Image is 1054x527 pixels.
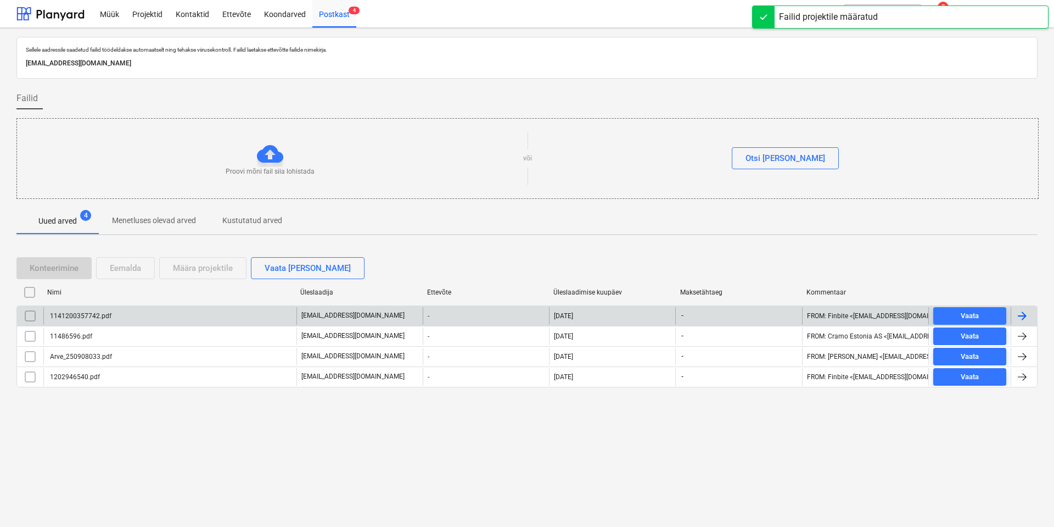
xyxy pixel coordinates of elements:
[301,372,405,381] p: [EMAIL_ADDRESS][DOMAIN_NAME]
[680,331,685,341] span: -
[554,332,573,340] div: [DATE]
[554,373,573,381] div: [DATE]
[38,215,77,227] p: Uued arved
[301,331,405,341] p: [EMAIL_ADDRESS][DOMAIN_NAME]
[251,257,365,279] button: Vaata [PERSON_NAME]
[301,311,405,320] p: [EMAIL_ADDRESS][DOMAIN_NAME]
[16,118,1039,199] div: Proovi mõni fail siia lohistadavõiOtsi [PERSON_NAME]
[933,368,1006,386] button: Vaata
[806,289,924,296] div: Kommentaar
[222,215,282,226] p: Kustutatud arved
[349,7,360,14] span: 4
[423,348,549,365] div: -
[300,289,418,296] div: Üleslaadija
[48,332,92,340] div: 11486596.pdf
[112,215,196,226] p: Menetluses olevad arved
[226,167,315,176] p: Proovi mõni fail siia lohistada
[680,289,798,296] div: Maksetähtaeg
[933,348,1006,365] button: Vaata
[553,289,671,296] div: Üleslaadimise kuupäev
[48,353,112,360] div: Arve_250908033.pdf
[779,10,878,24] div: Failid projektile määratud
[961,330,979,343] div: Vaata
[933,328,1006,345] button: Vaata
[423,328,549,345] div: -
[265,261,351,275] div: Vaata [PERSON_NAME]
[301,352,405,361] p: [EMAIL_ADDRESS][DOMAIN_NAME]
[999,474,1054,527] iframe: Chat Widget
[48,373,100,381] div: 1202946540.pdf
[47,289,291,296] div: Nimi
[427,289,545,296] div: Ettevõte
[680,311,685,320] span: -
[933,307,1006,325] button: Vaata
[961,310,979,323] div: Vaata
[423,307,549,325] div: -
[745,151,825,165] div: Otsi [PERSON_NAME]
[80,210,91,221] span: 4
[26,46,1028,53] p: Sellele aadressile saadetud failid töödeldakse automaatselt ning tehakse viirusekontroll. Failid ...
[680,352,685,361] span: -
[26,58,1028,69] p: [EMAIL_ADDRESS][DOMAIN_NAME]
[554,353,573,360] div: [DATE]
[680,372,685,381] span: -
[16,92,38,105] span: Failid
[48,312,111,320] div: 1141200357742.pdf
[423,368,549,386] div: -
[961,351,979,363] div: Vaata
[961,371,979,384] div: Vaata
[523,154,532,163] p: või
[554,312,573,320] div: [DATE]
[732,147,839,169] button: Otsi [PERSON_NAME]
